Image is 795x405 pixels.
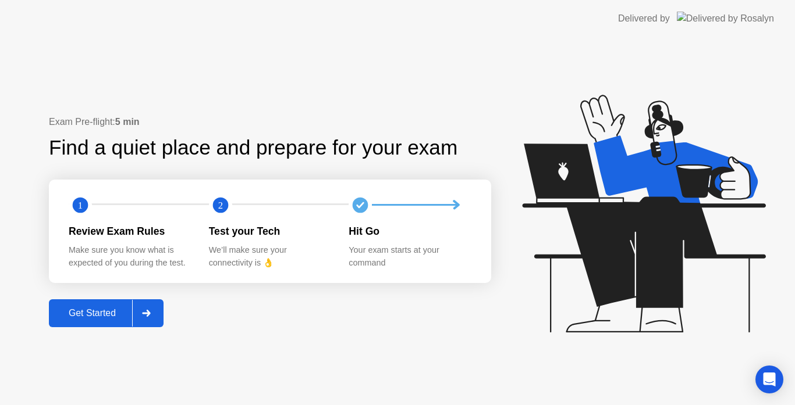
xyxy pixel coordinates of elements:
[52,308,132,318] div: Get Started
[349,224,470,239] div: Hit Go
[755,365,783,393] div: Open Intercom Messenger
[78,199,83,210] text: 1
[49,299,164,327] button: Get Started
[49,115,491,129] div: Exam Pre-flight:
[69,244,190,269] div: Make sure you know what is expected of you during the test.
[69,224,190,239] div: Review Exam Rules
[349,244,470,269] div: Your exam starts at your command
[677,12,774,25] img: Delivered by Rosalyn
[209,244,331,269] div: We’ll make sure your connectivity is 👌
[115,117,140,127] b: 5 min
[218,199,223,210] text: 2
[209,224,331,239] div: Test your Tech
[49,132,459,163] div: Find a quiet place and prepare for your exam
[618,12,670,26] div: Delivered by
